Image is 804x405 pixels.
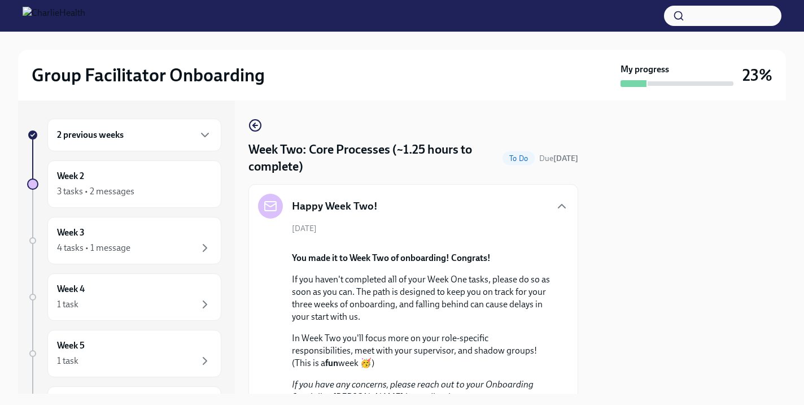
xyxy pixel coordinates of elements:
a: Week 23 tasks • 2 messages [27,160,221,208]
div: 1 task [57,355,78,367]
strong: [DATE] [553,154,578,163]
a: Week 41 task [27,273,221,321]
img: CharlieHealth [23,7,85,25]
h4: Week Two: Core Processes (~1.25 hours to complete) [248,141,498,175]
a: Week 34 tasks • 1 message [27,217,221,264]
span: August 18th, 2025 09:00 [539,153,578,164]
h2: Group Facilitator Onboarding [32,64,265,86]
h6: 2 previous weeks [57,129,124,141]
h6: Week 2 [57,170,84,182]
h5: Happy Week Two! [292,199,378,214]
em: If you have any concerns, please reach out to your Onboarding Specialist, [PERSON_NAME] immediately. [292,379,534,402]
h6: Week 3 [57,227,85,239]
div: 1 task [57,298,78,311]
strong: You made it to Week Two of onboarding! Congrats! [292,252,491,263]
h6: Week 4 [57,283,85,295]
div: 3 tasks • 2 messages [57,185,134,198]
h3: 23% [742,65,772,85]
div: 2 previous weeks [47,119,221,151]
p: In Week Two you'll focus more on your role-specific responsibilities, meet with your supervisor, ... [292,332,550,369]
h6: Week 5 [57,339,85,352]
strong: fun [325,358,338,368]
span: [DATE] [292,223,317,234]
strong: My progress [621,63,669,76]
a: Week 51 task [27,330,221,377]
span: To Do [502,154,535,163]
span: Due [539,154,578,163]
div: 4 tasks • 1 message [57,242,130,254]
p: If you haven't completed all of your Week One tasks, please do so as soon as you can. The path is... [292,273,550,323]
